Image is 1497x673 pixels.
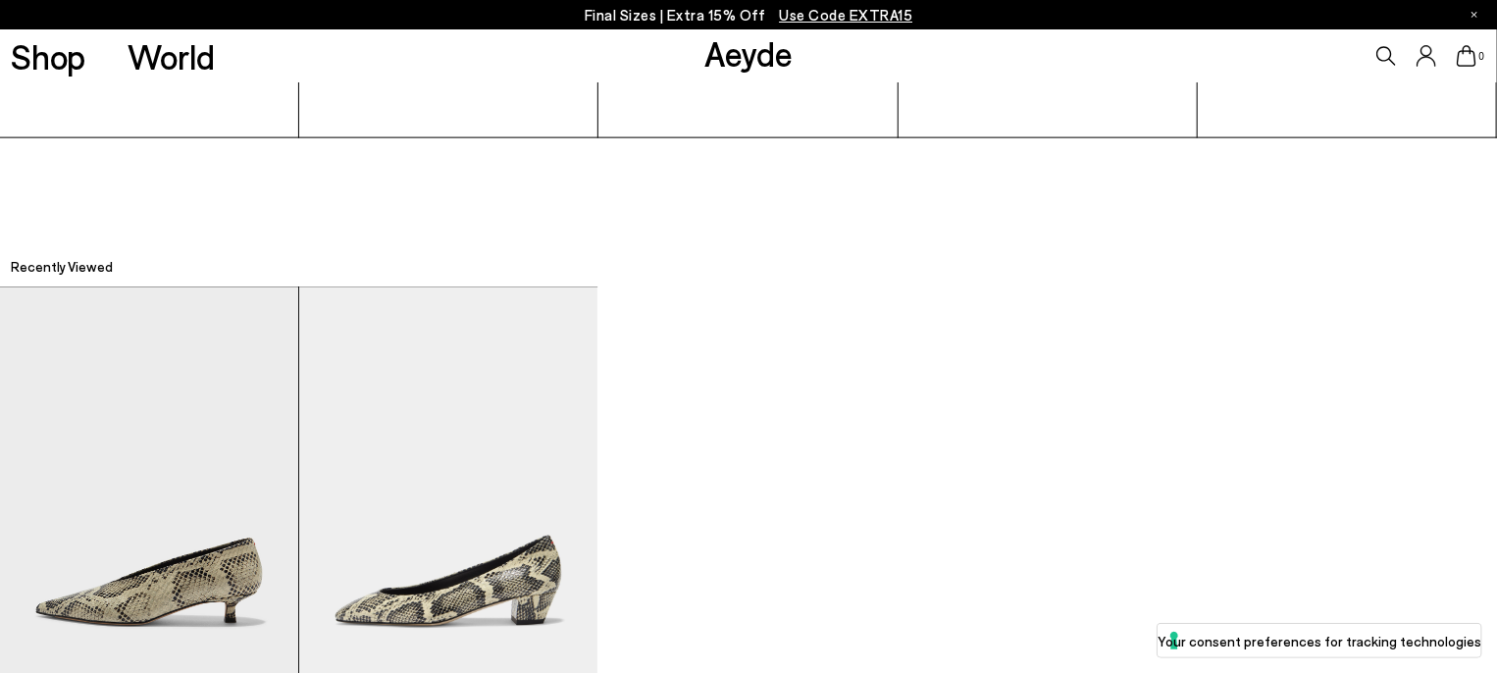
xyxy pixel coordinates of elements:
[1158,624,1481,657] button: Your consent preferences for tracking technologies
[128,39,215,74] a: World
[11,39,86,74] a: Shop
[1476,51,1486,62] span: 0
[779,6,912,24] span: Navigate to /collections/ss25-final-sizes
[704,32,793,74] a: Aeyde
[1158,631,1481,651] label: Your consent preferences for tracking technologies
[1457,45,1476,67] a: 0
[11,257,114,277] h2: Recently Viewed
[585,3,913,27] p: Final Sizes | Extra 15% Off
